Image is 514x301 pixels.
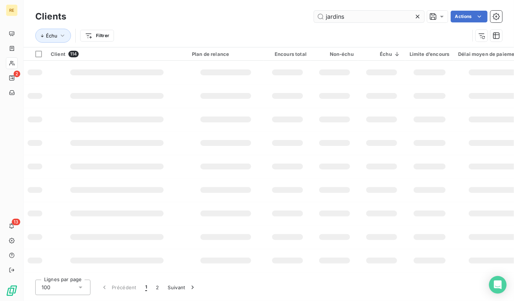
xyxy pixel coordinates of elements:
[410,51,449,57] div: Limite d’encours
[141,280,151,295] button: 1
[164,280,201,295] button: Suivant
[42,284,50,291] span: 100
[96,280,141,295] button: Précédent
[51,51,65,57] span: Client
[68,51,79,57] span: 114
[80,30,114,42] button: Filtrer
[6,285,18,297] img: Logo LeanPay
[363,51,401,57] div: Échu
[451,11,488,22] button: Actions
[489,276,507,294] div: Open Intercom Messenger
[315,51,354,57] div: Non-échu
[12,219,20,225] span: 13
[314,11,424,22] input: Rechercher
[145,284,147,291] span: 1
[6,4,18,16] div: RE
[151,280,163,295] button: 2
[35,29,71,43] button: Échu
[268,51,307,57] div: Encours total
[14,71,20,77] span: 2
[192,51,260,57] div: Plan de relance
[35,10,66,23] h3: Clients
[46,33,57,39] span: Échu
